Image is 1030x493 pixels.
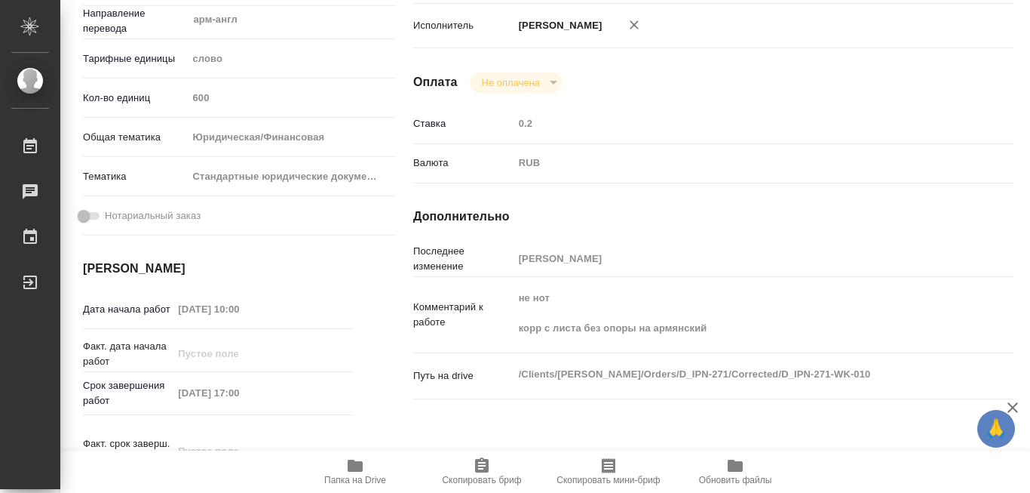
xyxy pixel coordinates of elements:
[105,208,201,223] span: Нотариальный заказ
[187,164,396,189] div: Стандартные юридические документы, договоры, уставы
[418,451,545,493] button: Скопировать бриф
[413,300,513,330] p: Комментарий к работе
[699,475,772,485] span: Обновить файлы
[413,18,513,33] p: Исполнитель
[513,285,964,341] textarea: не нот корр с листа без опоры на армянский
[173,382,305,404] input: Пустое поле
[618,8,651,42] button: Удалить исполнителя
[324,475,386,485] span: Папка на Drive
[513,248,964,270] input: Пустое поле
[413,156,513,171] p: Валюта
[83,169,187,184] p: Тематика
[413,244,513,274] p: Последнее изменение
[442,475,521,485] span: Скопировать бриф
[83,6,187,36] p: Направление перевода
[83,130,187,145] p: Общая тематика
[83,91,187,106] p: Кол-во единиц
[413,208,1013,226] h4: Дополнительно
[413,368,513,384] p: Путь на drive
[187,87,396,109] input: Пустое поле
[83,302,173,317] p: Дата начала работ
[187,46,396,72] div: слово
[292,451,418,493] button: Папка на Drive
[173,298,305,320] input: Пустое поле
[83,339,173,369] p: Факт. дата начала работ
[513,362,964,387] textarea: /Clients/[PERSON_NAME]/Orders/D_IPN-271/Corrected/D_IPN-271-WK-010
[556,475,660,485] span: Скопировать мини-бриф
[83,378,173,408] p: Срок завершения работ
[470,72,563,93] div: Не оплачена
[413,116,513,131] p: Ставка
[513,112,964,134] input: Пустое поле
[983,413,1009,445] span: 🙏
[83,436,173,467] p: Факт. срок заверш. работ
[513,18,602,33] p: [PERSON_NAME]
[173,440,305,462] input: Пустое поле
[672,451,799,493] button: Обновить файлы
[513,150,964,176] div: RUB
[977,410,1015,448] button: 🙏
[187,125,396,150] div: Юридическая/Финансовая
[173,343,305,365] input: Пустое поле
[545,451,672,493] button: Скопировать мини-бриф
[477,76,544,89] button: Не оплачена
[83,260,353,278] h4: [PERSON_NAME]
[413,73,458,91] h4: Оплата
[83,51,187,66] p: Тарифные единицы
